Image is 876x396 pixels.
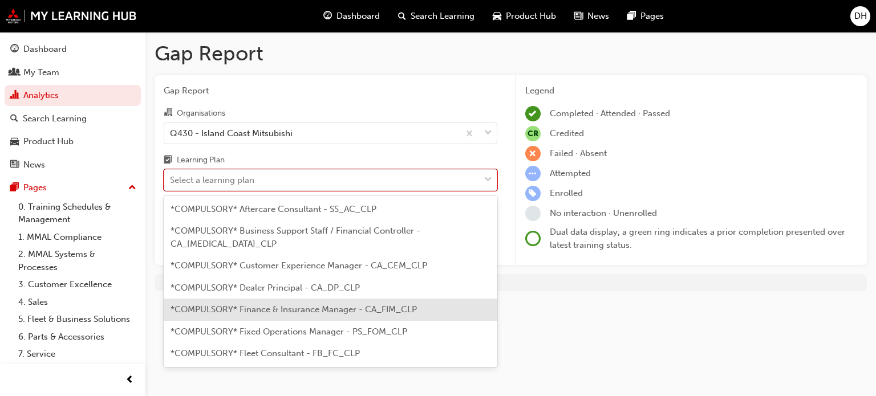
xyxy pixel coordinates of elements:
[10,137,19,147] span: car-icon
[5,154,141,175] a: News
[323,9,332,23] span: guage-icon
[5,108,141,129] a: Search Learning
[484,173,492,187] span: down-icon
[6,9,137,23] img: mmal
[5,36,141,177] button: DashboardMy TeamAnalyticsSearch LearningProduct HubNews
[177,108,225,119] div: Organisations
[10,183,19,193] span: pages-icon
[389,5,484,28] a: search-iconSearch Learning
[23,158,45,172] div: News
[574,9,583,23] span: news-icon
[14,311,141,328] a: 5. Fleet & Business Solutions
[5,85,141,106] a: Analytics
[550,168,591,178] span: Attempted
[23,43,67,56] div: Dashboard
[550,148,607,158] span: Failed · Absent
[550,188,583,198] span: Enrolled
[550,108,670,119] span: Completed · Attended · Passed
[10,44,19,55] span: guage-icon
[525,126,541,141] span: null-icon
[627,9,636,23] span: pages-icon
[171,260,427,271] span: *COMPULSORY* Customer Experience Manager - CA_CEM_CLP
[411,10,474,23] span: Search Learning
[618,5,673,28] a: pages-iconPages
[23,66,59,79] div: My Team
[23,112,87,125] div: Search Learning
[484,5,565,28] a: car-iconProduct Hub
[506,10,556,23] span: Product Hub
[640,10,664,23] span: Pages
[14,228,141,246] a: 1. MMAL Compliance
[10,68,19,78] span: people-icon
[23,181,47,194] div: Pages
[125,373,134,387] span: prev-icon
[164,84,497,97] span: Gap Report
[170,174,254,187] div: Select a learning plan
[587,10,609,23] span: News
[171,304,417,315] span: *COMPULSORY* Finance & Insurance Manager - CA_FIM_CLP
[525,186,541,201] span: learningRecordVerb_ENROLL-icon
[23,135,74,148] div: Product Hub
[850,6,870,26] button: DH
[5,62,141,83] a: My Team
[336,10,380,23] span: Dashboard
[164,156,172,166] span: learningplan-icon
[314,5,389,28] a: guage-iconDashboard
[5,131,141,152] a: Product Hub
[14,363,141,381] a: 8. Technical
[565,5,618,28] a: news-iconNews
[5,177,141,198] button: Pages
[854,10,867,23] span: DH
[14,198,141,228] a: 0. Training Schedules & Management
[10,91,19,101] span: chart-icon
[177,154,225,166] div: Learning Plan
[14,328,141,346] a: 6. Parts & Accessories
[484,126,492,141] span: down-icon
[550,227,845,250] span: Dual data display; a green ring indicates a prior completion presented over latest training status.
[493,9,501,23] span: car-icon
[128,181,136,195] span: up-icon
[14,293,141,311] a: 4. Sales
[14,246,141,276] a: 2. MMAL Systems & Processes
[525,84,858,97] div: Legend
[171,226,420,249] span: *COMPULSORY* Business Support Staff / Financial Controller - CA_[MEDICAL_DATA]_CLP
[398,9,406,23] span: search-icon
[550,128,584,138] span: Credited
[525,146,541,161] span: learningRecordVerb_FAIL-icon
[170,126,293,140] div: Q430 - Island Coast Mitsubishi
[171,204,376,214] span: *COMPULSORY* Aftercare Consultant - SS_AC_CLP
[164,108,172,119] span: organisation-icon
[171,326,407,337] span: *COMPULSORY* Fixed Operations Manager - PS_FOM_CLP
[14,345,141,363] a: 7. Service
[550,208,657,218] span: No interaction · Unenrolled
[155,41,867,66] h1: Gap Report
[171,283,360,293] span: *COMPULSORY* Dealer Principal - CA_DP_CLP
[525,166,541,181] span: learningRecordVerb_ATTEMPT-icon
[171,348,360,358] span: *COMPULSORY* Fleet Consultant - FB_FC_CLP
[14,276,141,293] a: 3. Customer Excellence
[5,39,141,60] a: Dashboard
[10,114,18,124] span: search-icon
[525,106,541,121] span: learningRecordVerb_COMPLETE-icon
[525,206,541,221] span: learningRecordVerb_NONE-icon
[10,160,19,170] span: news-icon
